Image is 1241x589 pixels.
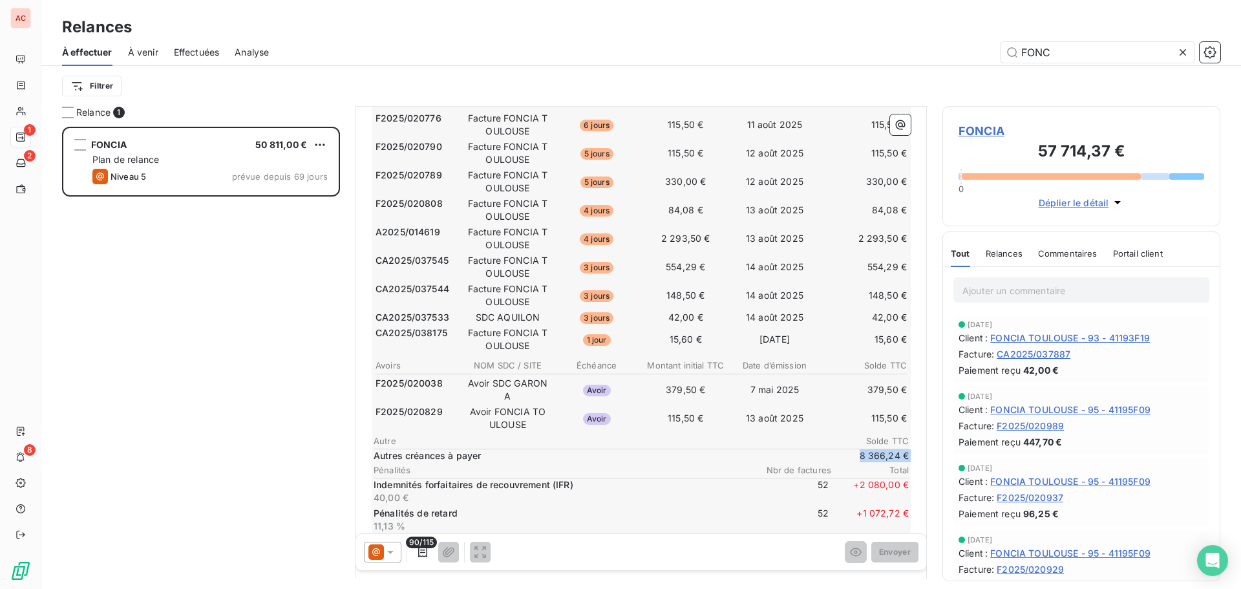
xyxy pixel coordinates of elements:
[464,140,552,167] td: Facture FONCIA TOULOUSE
[1023,435,1062,449] span: 447,70 €
[831,478,909,504] span: + 2 080,00 €
[376,226,440,239] span: A2025/014619
[375,376,463,391] td: F2025/020038
[959,140,1204,166] h3: 57 714,37 €
[376,311,449,324] span: CA2025/037533
[1113,248,1163,259] span: Portail client
[731,225,819,252] td: 13 août 2025
[580,233,613,245] span: 4 jours
[968,464,992,472] span: [DATE]
[959,122,1204,140] span: FONCIA
[731,359,819,372] th: Date d’émission
[376,169,442,182] span: F2025/020789
[255,139,307,150] span: 50 811,00 €
[464,225,552,252] td: Facture FONCIA TOULOUSE
[751,507,829,533] span: 52
[62,76,122,96] button: Filtrer
[820,111,907,138] td: 115,50 €
[464,405,552,432] td: Avoir FONCIA TOULOUSE
[464,359,552,372] th: NOM SDC / SITE
[820,197,907,224] td: 84,08 €
[831,449,909,462] span: 8 366,24 €
[731,405,819,432] td: 13 août 2025
[1038,248,1098,259] span: Commentaires
[731,310,819,325] td: 14 août 2025
[62,16,132,39] h3: Relances
[831,465,909,475] span: Total
[731,253,819,281] td: 14 août 2025
[731,282,819,309] td: 14 août 2025
[820,405,907,432] td: 115,50 €
[583,334,611,346] span: 1 jour
[580,262,613,273] span: 3 jours
[642,197,730,224] td: 84,08 €
[820,282,907,309] td: 148,50 €
[464,282,552,309] td: Facture FONCIA TOULOUSE
[959,435,1021,449] span: Paiement reçu
[820,140,907,167] td: 115,50 €
[580,205,613,217] span: 4 jours
[376,283,449,295] span: CA2025/037544
[1023,507,1059,520] span: 96,25 €
[111,171,146,182] span: Niveau 5
[174,46,220,59] span: Effectuées
[997,419,1064,433] span: F2025/020989
[580,290,613,302] span: 3 jours
[232,171,328,182] span: prévue depuis 69 jours
[731,197,819,224] td: 13 août 2025
[376,197,443,210] span: F2025/020808
[968,536,992,544] span: [DATE]
[376,327,447,339] span: CA2025/038175
[464,376,552,403] td: Avoir SDC GARONA
[990,546,1151,560] span: FONCIA TOULOUSE - 95 - 41195F09
[374,507,748,520] p: Pénalités de retard
[959,363,1021,377] span: Paiement reçu
[820,168,907,195] td: 330,00 €
[731,168,819,195] td: 12 août 2025
[235,46,269,59] span: Analyse
[92,154,159,165] span: Plan de relance
[990,475,1151,488] span: FONCIA TOULOUSE - 95 - 41195F09
[642,140,730,167] td: 115,50 €
[642,376,730,403] td: 379,50 €
[1039,196,1109,209] span: Déplier le détail
[959,562,994,576] span: Facture :
[464,111,552,138] td: Facture FONCIA TOULOUSE
[820,310,907,325] td: 42,00 €
[731,326,819,353] td: [DATE]
[1035,195,1129,210] button: Déplier le détail
[1023,363,1059,377] span: 42,00 €
[375,359,463,372] th: Avoirs
[820,326,907,353] td: 15,60 €
[959,403,988,416] span: Client :
[464,253,552,281] td: Facture FONCIA TOULOUSE
[642,225,730,252] td: 2 293,50 €
[642,282,730,309] td: 148,50 €
[731,140,819,167] td: 12 août 2025
[642,326,730,353] td: 15,60 €
[375,405,463,419] td: F2025/020829
[642,253,730,281] td: 554,29 €
[464,326,552,353] td: Facture FONCIA TOULOUSE
[580,177,613,188] span: 5 jours
[959,419,994,433] span: Facture :
[374,465,754,475] span: Pénalités
[820,253,907,281] td: 554,29 €
[10,561,31,581] img: Logo LeanPay
[990,331,1150,345] span: FONCIA TOULOUSE - 93 - 41193F19
[990,403,1151,416] span: FONCIA TOULOUSE - 95 - 41195F09
[959,546,988,560] span: Client :
[553,359,641,372] th: Échéance
[374,449,829,462] span: Autres créances à payer
[1001,42,1194,63] input: Rechercher
[751,478,829,504] span: 52
[642,310,730,325] td: 42,00 €
[580,148,613,160] span: 5 jours
[24,124,36,136] span: 1
[642,405,730,432] td: 115,50 €
[24,444,36,456] span: 8
[464,168,552,195] td: Facture FONCIA TOULOUSE
[62,46,112,59] span: À effectuer
[113,107,125,118] span: 1
[62,127,340,589] div: grid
